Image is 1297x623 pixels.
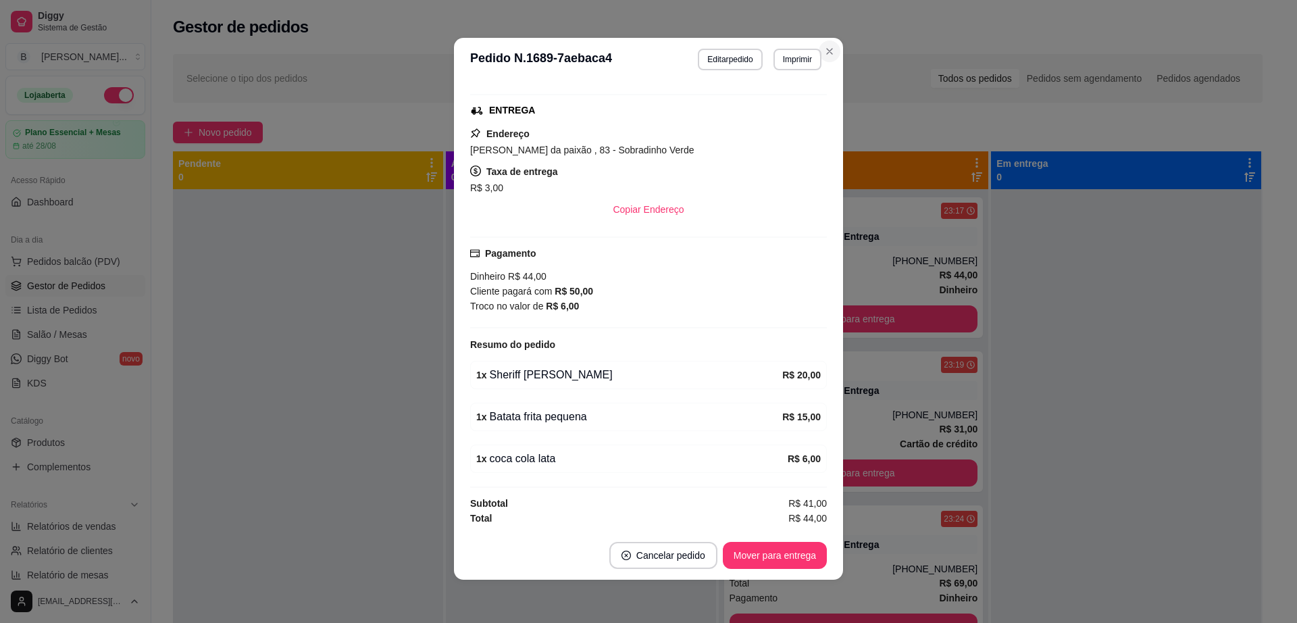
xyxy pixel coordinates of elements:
[470,339,555,350] strong: Resumo do pedido
[476,367,782,383] div: Sheriff [PERSON_NAME]
[470,145,694,155] span: [PERSON_NAME] da paixão , 83 - Sobradinho Verde
[555,286,593,297] strong: R$ 50,00
[470,498,508,509] strong: Subtotal
[485,248,536,259] strong: Pagamento
[470,286,555,297] span: Cliente pagará com
[470,271,505,282] span: Dinheiro
[470,513,492,524] strong: Total
[819,41,840,62] button: Close
[723,542,827,569] button: Mover para entrega
[698,49,762,70] button: Editarpedido
[782,370,821,380] strong: R$ 20,00
[609,542,717,569] button: close-circleCancelar pedido
[470,249,480,258] span: credit-card
[470,301,546,311] span: Troco no valor de
[486,128,530,139] strong: Endereço
[505,271,546,282] span: R$ 44,00
[602,196,694,223] button: Copiar Endereço
[773,49,821,70] button: Imprimir
[788,496,827,511] span: R$ 41,00
[470,182,503,193] span: R$ 3,00
[476,451,788,467] div: coca cola lata
[788,453,821,464] strong: R$ 6,00
[470,49,612,70] h3: Pedido N. 1689-7aebaca4
[788,511,827,526] span: R$ 44,00
[470,166,481,176] span: dollar
[476,409,782,425] div: Batata frita pequena
[476,412,487,422] strong: 1 x
[476,370,487,380] strong: 1 x
[470,128,481,139] span: pushpin
[782,412,821,422] strong: R$ 15,00
[621,551,631,560] span: close-circle
[546,301,579,311] strong: R$ 6,00
[486,166,558,177] strong: Taxa de entrega
[489,103,535,118] div: ENTREGA
[476,453,487,464] strong: 1 x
